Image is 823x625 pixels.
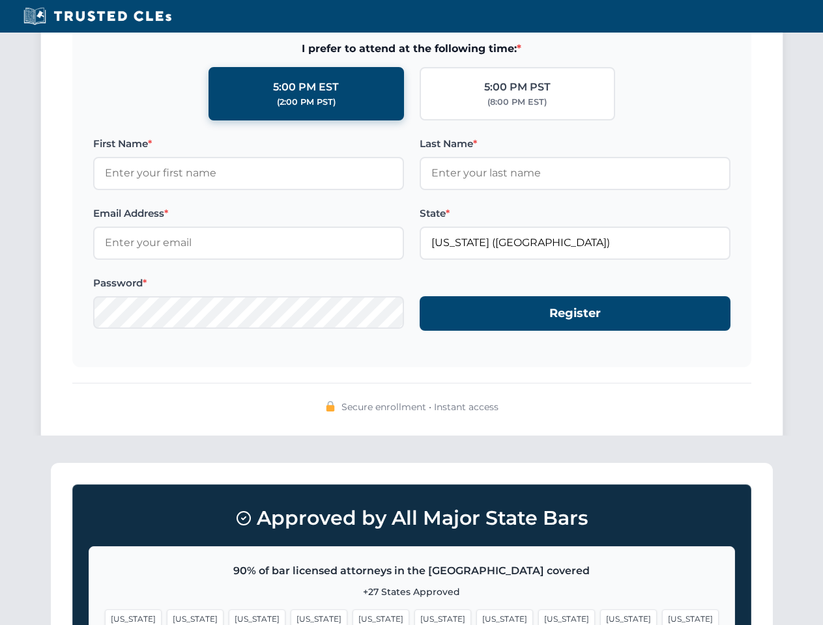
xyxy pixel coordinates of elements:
[93,157,404,189] input: Enter your first name
[20,7,175,26] img: Trusted CLEs
[420,227,730,259] input: Florida (FL)
[93,227,404,259] input: Enter your email
[420,157,730,189] input: Enter your last name
[420,136,730,152] label: Last Name
[105,585,719,599] p: +27 States Approved
[484,79,551,96] div: 5:00 PM PST
[420,296,730,331] button: Register
[341,400,498,414] span: Secure enrollment • Instant access
[277,96,336,109] div: (2:00 PM PST)
[273,79,339,96] div: 5:00 PM EST
[487,96,547,109] div: (8:00 PM EST)
[325,401,336,411] img: 🔒
[105,562,719,579] p: 90% of bar licensed attorneys in the [GEOGRAPHIC_DATA] covered
[93,206,404,221] label: Email Address
[93,40,730,57] span: I prefer to attend at the following time:
[93,275,404,291] label: Password
[420,206,730,221] label: State
[93,136,404,152] label: First Name
[89,501,735,536] h3: Approved by All Major State Bars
